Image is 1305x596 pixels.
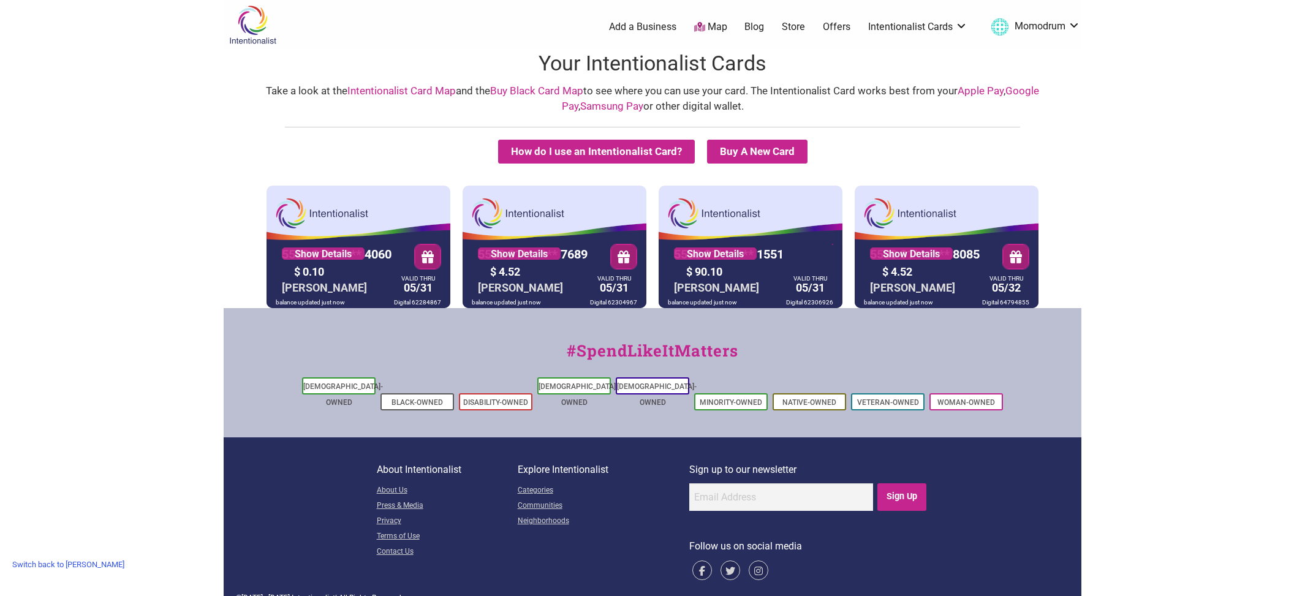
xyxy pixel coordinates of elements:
div: balance updated just now [861,296,936,308]
h1: Your Intentionalist Cards [224,49,1081,78]
a: Buy Black Card Map [490,85,583,97]
a: Blog [744,20,764,34]
div: Digital 62306926 [783,296,836,308]
a: Samsung Pay [580,100,643,112]
a: Add a Business [609,20,676,34]
div: [PERSON_NAME] [279,278,370,297]
a: Offers [823,20,850,34]
div: #SpendLikeItMatters [224,339,1081,375]
div: VALID THRU [793,277,827,279]
div: 05/31 [594,276,634,297]
a: Terms of Use [377,529,518,545]
a: About Us [377,483,518,499]
a: Map [694,20,727,34]
input: Sign Up [877,483,927,511]
div: $ 90.10 [683,262,787,281]
a: Show Details [282,247,365,260]
div: balance updated just now [665,296,740,308]
a: Contact Us [377,545,518,560]
div: Digital 62304967 [587,296,640,308]
div: VALID THRU [401,277,435,279]
div: Digital 62284867 [391,296,444,308]
a: Disability-Owned [463,398,528,407]
div: $ 4.52 [879,262,983,281]
div: Digital 64794855 [979,296,1032,308]
div: VALID THRU [989,277,1023,279]
p: Explore Intentionalist [518,462,689,478]
div: $ 0.10 [291,262,395,281]
a: Minority-Owned [700,398,762,407]
div: balance updated just now [273,296,348,308]
a: Intentionalist Card Map [347,85,456,97]
div: balance updated just now [469,296,544,308]
a: Show Details [478,247,561,260]
a: Privacy [377,514,518,529]
a: [DEMOGRAPHIC_DATA]-Owned [303,382,383,407]
a: [DEMOGRAPHIC_DATA]-Owned [617,382,697,407]
img: Intentionalist [224,5,282,45]
div: 05/31 [398,276,438,297]
a: Apple Pay [958,85,1004,97]
div: [PERSON_NAME] [867,278,958,297]
p: Sign up to our newsletter [689,462,929,478]
a: Neighborhoods [518,514,689,529]
a: Intentionalist Cards [868,20,967,34]
div: $ 4.52 [487,262,591,281]
input: Email Address [689,483,873,511]
div: VALID THRU [597,277,631,279]
p: Follow us on social media [689,538,929,554]
a: Store [782,20,805,34]
button: How do I use an Intentionalist Card? [498,140,695,164]
a: Switch back to [PERSON_NAME] [6,555,130,574]
a: Show Details [870,247,953,260]
summary: Buy A New Card [707,140,808,164]
a: Veteran-Owned [857,398,919,407]
a: Communities [518,499,689,514]
a: Press & Media [377,499,518,514]
div: [PERSON_NAME] [475,278,566,297]
a: Native-Owned [782,398,836,407]
a: Show Details [674,247,757,260]
a: Woman-Owned [937,398,995,407]
a: Momodrum [985,16,1080,38]
a: [DEMOGRAPHIC_DATA]-Owned [539,382,618,407]
a: Categories [518,483,689,499]
p: About Intentionalist [377,462,518,478]
div: Take a look at the and the to see where you can use your card. The Intentionalist Card works best... [236,83,1069,115]
div: 05/31 [790,276,830,297]
div: 05/32 [986,276,1026,297]
a: Black-Owned [391,398,443,407]
div: [PERSON_NAME] [671,278,762,297]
